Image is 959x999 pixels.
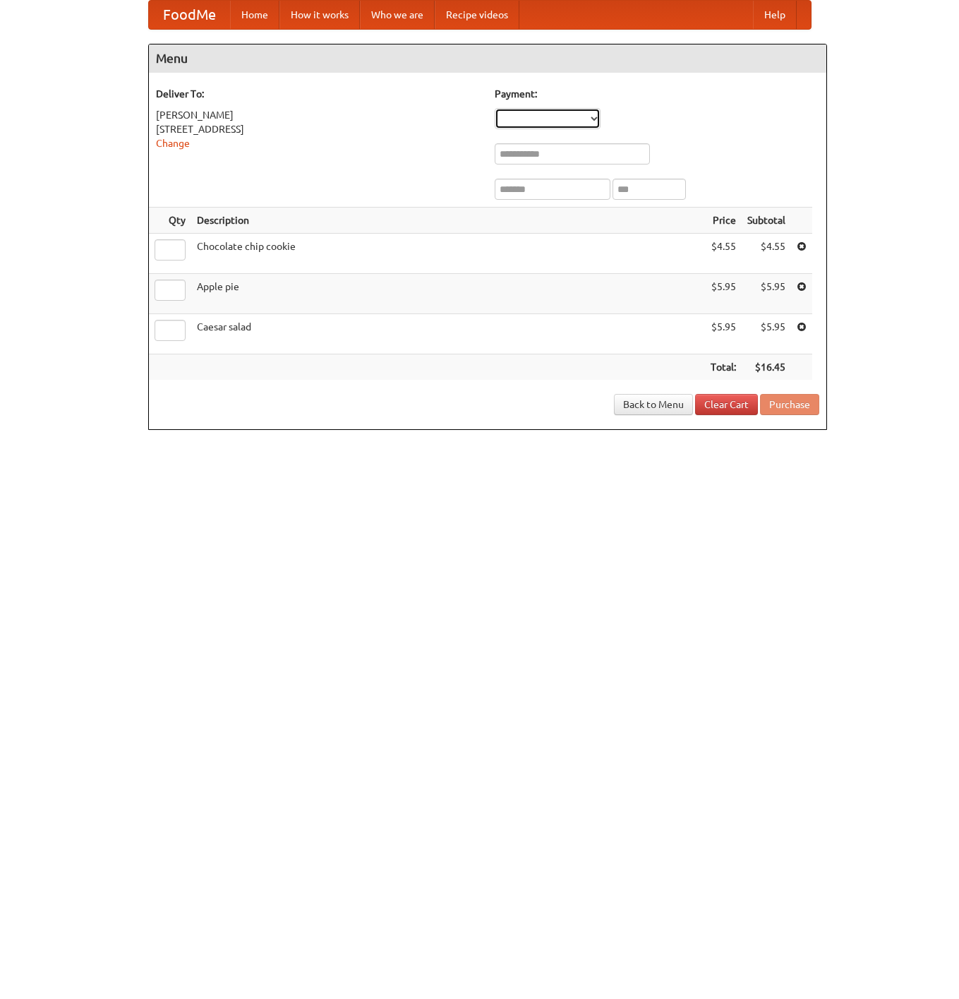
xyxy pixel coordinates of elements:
th: Subtotal [742,208,791,234]
a: Recipe videos [435,1,519,29]
td: $5.95 [742,274,791,314]
a: Change [156,138,190,149]
a: Clear Cart [695,394,758,415]
td: $5.95 [705,314,742,354]
a: How it works [279,1,360,29]
th: Total: [705,354,742,381]
td: $4.55 [742,234,791,274]
div: [STREET_ADDRESS] [156,122,481,136]
h5: Deliver To: [156,87,481,101]
a: Help [753,1,797,29]
h4: Menu [149,44,826,73]
a: Home [230,1,279,29]
a: Who we are [360,1,435,29]
a: Back to Menu [614,394,693,415]
div: [PERSON_NAME] [156,108,481,122]
button: Purchase [760,394,819,415]
th: Qty [149,208,191,234]
td: $4.55 [705,234,742,274]
th: Description [191,208,705,234]
a: FoodMe [149,1,230,29]
h5: Payment: [495,87,819,101]
td: $5.95 [705,274,742,314]
td: Apple pie [191,274,705,314]
td: $5.95 [742,314,791,354]
td: Caesar salad [191,314,705,354]
td: Chocolate chip cookie [191,234,705,274]
th: Price [705,208,742,234]
th: $16.45 [742,354,791,381]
